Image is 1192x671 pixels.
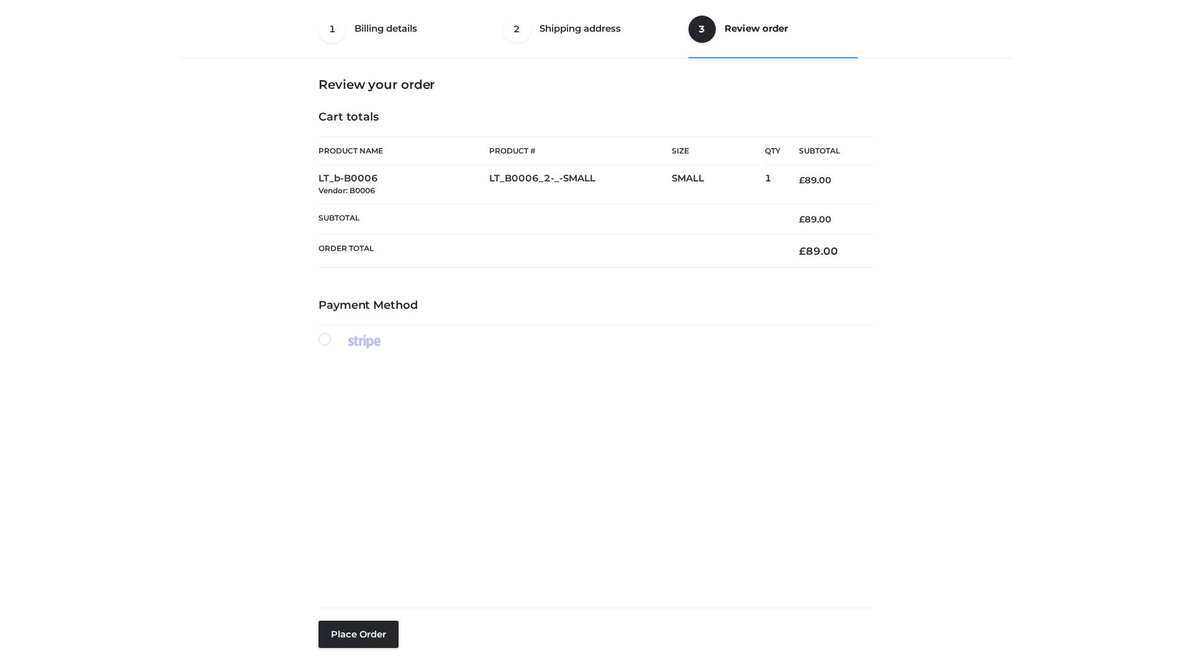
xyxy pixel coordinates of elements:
[799,245,838,257] bdi: 89.00
[799,175,831,186] bdi: 89.00
[318,204,780,234] th: Subtotal
[318,299,874,313] h4: Payment Method
[318,621,399,648] button: Place order
[765,165,780,204] td: 1
[318,137,489,165] th: Product Name
[780,137,874,165] th: Subtotal
[318,77,874,92] h3: Review your order
[316,362,871,587] iframe: Secure payment input frame
[318,235,780,268] th: Order Total
[672,165,765,204] td: SMALL
[489,137,672,165] th: Product #
[318,165,489,204] td: LT_b-B0006
[318,111,874,124] h4: Cart totals
[765,137,780,165] th: Qty
[799,214,805,225] span: £
[489,165,672,204] td: LT_B0006_2-_-SMALL
[799,214,831,225] bdi: 89.00
[672,137,759,165] th: Size
[318,186,375,195] small: Vendor: B0006
[799,245,806,257] span: £
[799,175,805,186] span: £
